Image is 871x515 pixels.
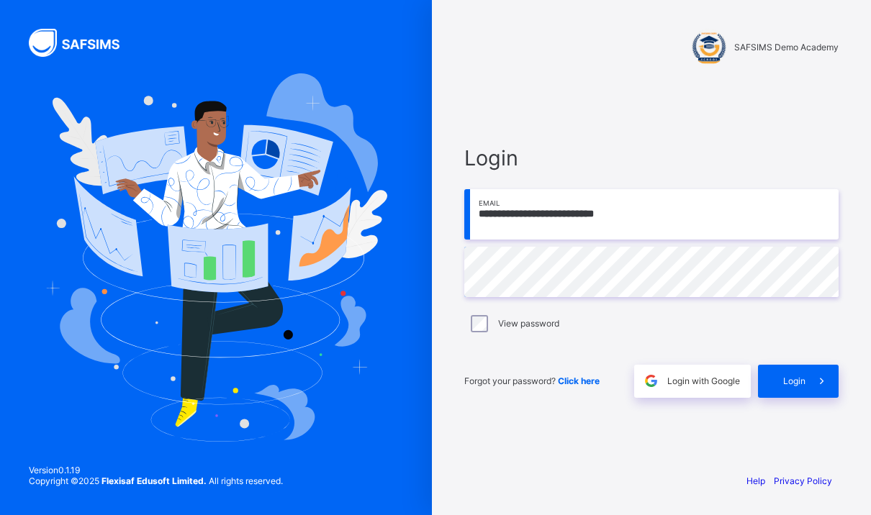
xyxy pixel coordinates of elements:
a: Click here [558,375,600,386]
span: SAFSIMS Demo Academy [734,42,839,53]
img: google.396cfc9801f0270233282035f929180a.svg [643,373,659,389]
span: Copyright © 2025 All rights reserved. [29,475,283,486]
span: Login [464,145,839,170]
strong: Flexisaf Edusoft Limited. [101,475,207,486]
img: SAFSIMS Logo [29,29,137,57]
a: Help [746,475,765,486]
span: Forgot your password? [464,375,600,386]
a: Privacy Policy [774,475,832,486]
span: Login with Google [667,375,740,386]
span: Version 0.1.19 [29,465,283,475]
label: View password [498,318,559,329]
img: Hero Image [45,73,387,442]
span: Login [783,375,805,386]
